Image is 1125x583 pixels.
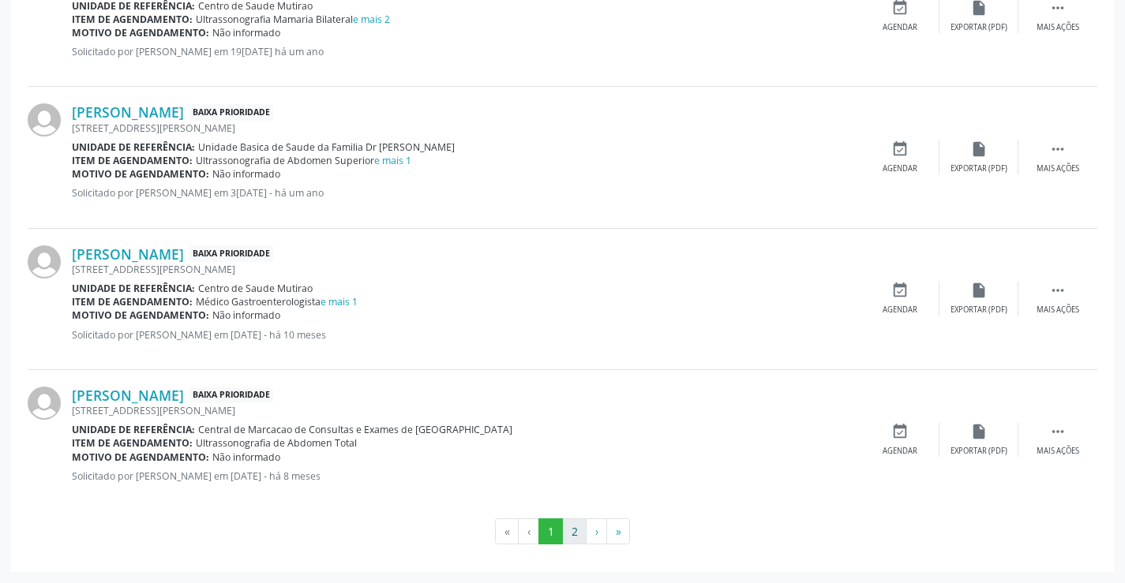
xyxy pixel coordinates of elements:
[28,518,1097,545] ul: Pagination
[72,308,209,322] b: Motivo de agendamento:
[883,305,917,316] div: Agendar
[72,121,861,135] div: [STREET_ADDRESS][PERSON_NAME]
[891,423,909,440] i: event_available
[951,305,1007,316] div: Exportar (PDF)
[72,45,861,58] p: Solicitado por [PERSON_NAME] em 19[DATE] há um ano
[970,423,988,440] i: insert_drive_file
[72,469,861,483] p: Solicitado por [PERSON_NAME] em [DATE] - há 8 meses
[72,26,209,39] b: Motivo de agendamento:
[196,13,390,26] span: Ultrassonografia Mamaria Bilateral
[374,154,411,167] a: e mais 1
[212,26,280,39] span: Não informado
[212,167,280,181] span: Não informado
[1037,163,1079,174] div: Mais ações
[72,186,861,200] p: Solicitado por [PERSON_NAME] em 3[DATE] - há um ano
[72,13,193,26] b: Item de agendamento:
[72,387,184,404] a: [PERSON_NAME]
[196,295,358,308] span: Médico Gastroenterologista
[198,140,455,154] span: Unidade Basica de Saude da Familia Dr [PERSON_NAME]
[883,22,917,33] div: Agendar
[951,22,1007,33] div: Exportar (PDF)
[1049,282,1067,299] i: 
[891,282,909,299] i: event_available
[72,404,861,417] div: [STREET_ADDRESS][PERSON_NAME]
[951,163,1007,174] div: Exportar (PDF)
[72,154,193,167] b: Item de agendamento:
[72,295,193,308] b: Item de agendamento:
[72,423,195,436] b: Unidade de referência:
[970,140,988,158] i: insert_drive_file
[196,436,357,450] span: Ultrassonografia de Abdomen Total
[1049,423,1067,440] i: 
[606,518,630,545] button: Go to last page
[72,245,184,263] a: [PERSON_NAME]
[189,104,273,121] span: Baixa Prioridade
[538,518,563,545] button: Go to page 1
[189,245,273,262] span: Baixa Prioridade
[72,103,184,121] a: [PERSON_NAME]
[189,387,273,404] span: Baixa Prioridade
[586,518,607,545] button: Go to next page
[562,518,587,545] button: Go to page 2
[196,154,411,167] span: Ultrassonografia de Abdomen Superior
[28,245,61,278] img: img
[72,450,209,464] b: Motivo de agendamento:
[212,450,280,464] span: Não informado
[28,387,61,420] img: img
[198,423,512,436] span: Central de Marcacao de Consultas e Exames de [GEOGRAPHIC_DATA]
[970,282,988,299] i: insert_drive_file
[891,140,909,158] i: event_available
[1037,446,1079,457] div: Mais ações
[883,446,917,457] div: Agendar
[1037,305,1079,316] div: Mais ações
[72,282,195,295] b: Unidade de referência:
[72,436,193,450] b: Item de agendamento:
[1037,22,1079,33] div: Mais ações
[212,308,280,322] span: Não informado
[72,140,195,154] b: Unidade de referência:
[198,282,313,295] span: Centro de Saude Mutirao
[72,328,861,342] p: Solicitado por [PERSON_NAME] em [DATE] - há 10 meses
[951,446,1007,457] div: Exportar (PDF)
[1049,140,1067,158] i: 
[883,163,917,174] div: Agendar
[28,103,61,136] img: img
[353,13,390,26] a: e mais 2
[72,167,209,181] b: Motivo de agendamento:
[72,263,861,276] div: [STREET_ADDRESS][PERSON_NAME]
[321,295,358,308] a: e mais 1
